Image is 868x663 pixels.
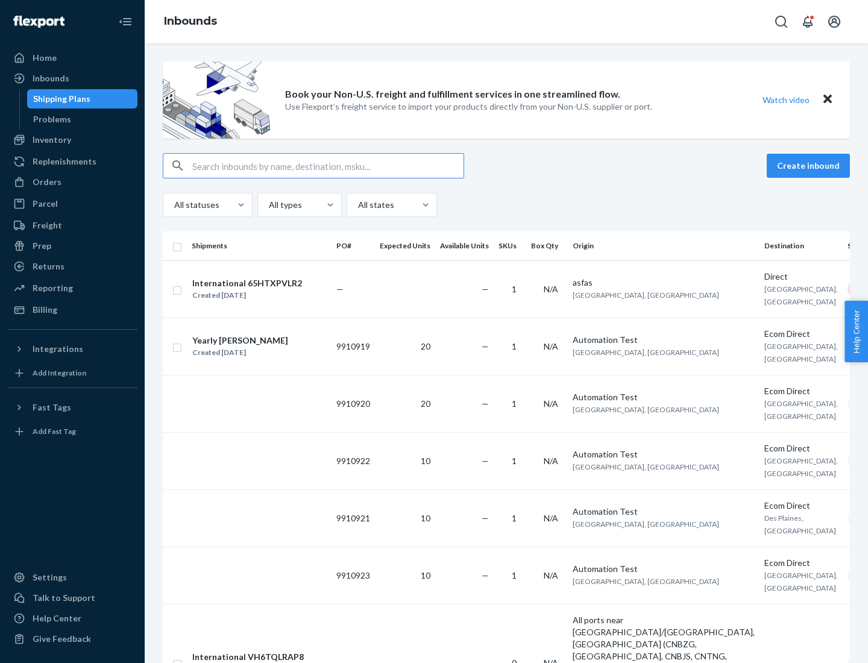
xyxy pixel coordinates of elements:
span: Des Plaines, [GEOGRAPHIC_DATA] [764,514,836,535]
span: 20 [421,341,430,351]
div: Parcel [33,198,58,210]
span: — [482,284,489,294]
span: N/A [544,570,558,580]
span: [GEOGRAPHIC_DATA], [GEOGRAPHIC_DATA] [573,577,719,586]
a: Prep [7,236,137,256]
a: Home [7,48,137,68]
span: 10 [421,456,430,466]
span: — [482,570,489,580]
div: Talk to Support [33,592,95,604]
span: 1 [512,398,517,409]
span: [GEOGRAPHIC_DATA], [GEOGRAPHIC_DATA] [764,284,838,306]
a: Freight [7,216,137,235]
button: Help Center [844,301,868,362]
button: Watch video [755,91,817,108]
div: Prep [33,240,51,252]
span: N/A [544,513,558,523]
div: Add Fast Tag [33,426,76,436]
span: [GEOGRAPHIC_DATA], [GEOGRAPHIC_DATA] [764,571,838,592]
th: Destination [759,231,843,260]
div: Fast Tags [33,401,71,413]
div: Created [DATE] [192,347,288,359]
div: Problems [33,113,71,125]
a: Inbounds [7,69,137,88]
p: Use Flexport’s freight service to import your products directly from your Non-U.S. supplier or port. [285,101,652,113]
th: SKUs [494,231,526,260]
div: Automation Test [573,391,755,403]
span: 1 [512,284,517,294]
span: — [482,456,489,466]
input: All statuses [173,199,174,211]
div: Inbounds [33,72,69,84]
ol: breadcrumbs [154,4,227,39]
span: [GEOGRAPHIC_DATA], [GEOGRAPHIC_DATA] [573,462,719,471]
a: Problems [27,110,138,129]
div: Home [33,52,57,64]
div: Automation Test [573,563,755,575]
span: [GEOGRAPHIC_DATA], [GEOGRAPHIC_DATA] [764,399,838,421]
div: Yearly [PERSON_NAME] [192,335,288,347]
div: Inventory [33,134,71,146]
a: Orders [7,172,137,192]
div: Ecom Direct [764,500,838,512]
div: asfas [573,277,755,289]
span: — [482,398,489,409]
input: All states [357,199,358,211]
span: N/A [544,456,558,466]
span: — [482,513,489,523]
span: N/A [544,341,558,351]
div: Automation Test [573,334,755,346]
button: Fast Tags [7,398,137,417]
td: 9910922 [332,432,375,489]
span: [GEOGRAPHIC_DATA], [GEOGRAPHIC_DATA] [573,348,719,357]
a: Help Center [7,609,137,628]
div: Returns [33,260,64,272]
span: 1 [512,570,517,580]
button: Open account menu [822,10,846,34]
a: Replenishments [7,152,137,171]
p: Book your Non-U.S. freight and fulfillment services in one streamlined flow. [285,87,620,101]
div: Reporting [33,282,73,294]
button: Close Navigation [113,10,137,34]
span: [GEOGRAPHIC_DATA], [GEOGRAPHIC_DATA] [573,520,719,529]
span: [GEOGRAPHIC_DATA], [GEOGRAPHIC_DATA] [573,291,719,300]
input: All types [268,199,269,211]
div: Ecom Direct [764,328,838,340]
a: Shipping Plans [27,89,138,108]
span: [GEOGRAPHIC_DATA], [GEOGRAPHIC_DATA] [764,456,838,478]
div: International 65HTXPVLR2 [192,277,302,289]
td: 9910921 [332,489,375,547]
span: [GEOGRAPHIC_DATA], [GEOGRAPHIC_DATA] [764,342,838,363]
span: [GEOGRAPHIC_DATA], [GEOGRAPHIC_DATA] [573,405,719,414]
a: Settings [7,568,137,587]
a: Parcel [7,194,137,213]
div: Ecom Direct [764,385,838,397]
th: Available Units [435,231,494,260]
span: 1 [512,513,517,523]
div: International VH6TQLRAP8 [192,651,304,663]
a: Add Fast Tag [7,422,137,441]
div: Give Feedback [33,633,91,645]
div: Automation Test [573,506,755,518]
span: 10 [421,513,430,523]
button: Integrations [7,339,137,359]
div: Settings [33,571,67,583]
a: Returns [7,257,137,276]
div: Automation Test [573,448,755,460]
input: Search inbounds by name, destination, msku... [192,154,464,178]
span: 20 [421,398,430,409]
button: Give Feedback [7,629,137,649]
a: Inventory [7,130,137,149]
button: Close [820,91,835,108]
th: Expected Units [375,231,435,260]
div: Direct [764,271,838,283]
button: Open Search Box [769,10,793,34]
div: Orders [33,176,61,188]
td: 9910923 [332,547,375,604]
td: 9910920 [332,375,375,432]
span: — [482,341,489,351]
button: Create inbound [767,154,850,178]
span: — [336,284,344,294]
div: Ecom Direct [764,442,838,454]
